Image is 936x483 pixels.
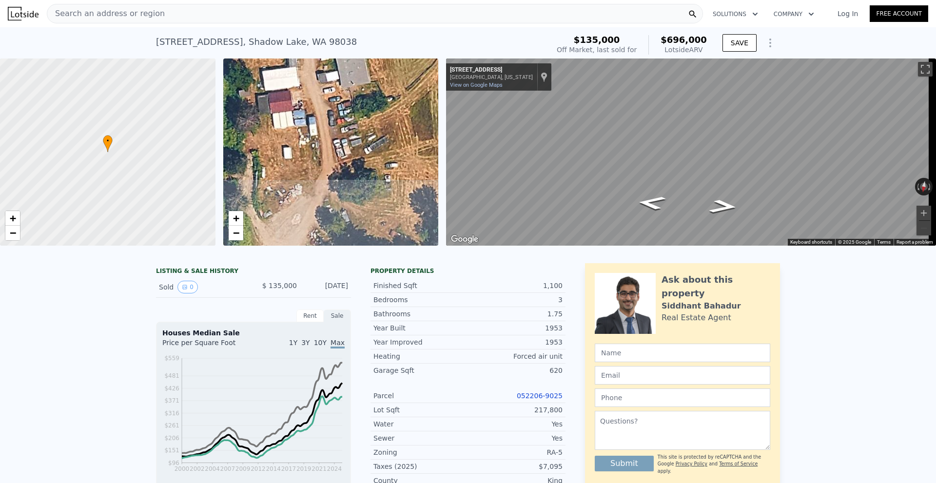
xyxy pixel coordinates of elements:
[164,447,179,454] tspan: $151
[918,62,933,77] button: Toggle fullscreen view
[327,465,342,472] tspan: 2024
[164,410,179,417] tspan: $316
[658,454,770,475] div: This site is protected by reCAPTCHA and the Google and apply.
[915,178,920,195] button: Rotate counterclockwise
[662,273,770,300] div: Ask about this property
[662,300,741,312] div: Siddhant Bahadur
[162,328,345,338] div: Houses Median Sale
[373,351,468,361] div: Heating
[156,35,357,49] div: [STREET_ADDRESS] , Shadow Lake , WA 98038
[468,405,563,415] div: 217,800
[916,221,931,235] button: Zoom out
[448,233,481,246] a: Open this area in Google Maps (opens a new window)
[305,281,348,293] div: [DATE]
[177,281,198,293] button: View historical data
[281,465,296,472] tspan: 2017
[159,281,246,293] div: Sold
[574,35,620,45] span: $135,000
[373,295,468,305] div: Bedrooms
[697,196,750,217] path: Go West, SE 206th St
[10,212,16,224] span: +
[916,206,931,220] button: Zoom in
[595,366,770,385] input: Email
[103,135,113,152] div: •
[595,388,770,407] input: Phone
[5,211,20,226] a: Zoom in
[705,5,766,23] button: Solutions
[233,227,239,239] span: −
[373,391,468,401] div: Parcel
[766,5,822,23] button: Company
[190,465,205,472] tspan: 2002
[468,309,563,319] div: 1.75
[164,385,179,392] tspan: $426
[790,239,832,246] button: Keyboard shortcuts
[8,7,39,20] img: Lotside
[468,295,563,305] div: 3
[661,35,707,45] span: $696,000
[676,461,707,466] a: Privacy Policy
[229,211,243,226] a: Zoom in
[468,337,563,347] div: 1953
[826,9,870,19] a: Log In
[373,405,468,415] div: Lot Sqft
[5,226,20,240] a: Zoom out
[662,312,731,324] div: Real Estate Agent
[10,227,16,239] span: −
[928,178,933,195] button: Rotate clockwise
[162,338,253,353] div: Price per Square Foot
[175,465,190,472] tspan: 2000
[446,58,936,246] div: Map
[289,339,297,347] span: 1Y
[468,419,563,429] div: Yes
[517,392,563,400] a: 052206-9025
[235,465,251,472] tspan: 2009
[373,419,468,429] div: Water
[450,82,503,88] a: View on Google Maps
[370,267,565,275] div: Property details
[373,447,468,457] div: Zoning
[373,462,468,471] div: Taxes (2025)
[233,212,239,224] span: +
[164,422,179,429] tspan: $261
[164,372,179,379] tspan: $481
[373,337,468,347] div: Year Improved
[266,465,281,472] tspan: 2014
[557,45,637,55] div: Off Market, last sold for
[373,366,468,375] div: Garage Sqft
[719,461,758,466] a: Terms of Service
[918,177,929,196] button: Reset the view
[156,267,351,277] div: LISTING & SALE HISTORY
[468,433,563,443] div: Yes
[468,281,563,290] div: 1,100
[331,339,345,348] span: Max
[760,33,780,53] button: Show Options
[373,281,468,290] div: Finished Sqft
[324,309,351,322] div: Sale
[373,309,468,319] div: Bathrooms
[448,233,481,246] img: Google
[870,5,928,22] a: Free Account
[296,309,324,322] div: Rent
[164,397,179,404] tspan: $371
[301,339,310,347] span: 3Y
[722,34,757,52] button: SAVE
[168,460,179,466] tspan: $96
[229,226,243,240] a: Zoom out
[595,456,654,471] button: Submit
[251,465,266,472] tspan: 2012
[625,193,678,213] path: Go East, SE 206th St
[164,355,179,362] tspan: $559
[262,282,297,290] span: $ 135,000
[468,351,563,361] div: Forced air unit
[541,72,547,82] a: Show location on map
[373,433,468,443] div: Sewer
[314,339,327,347] span: 10Y
[877,239,891,245] a: Terms
[446,58,936,246] div: Street View
[661,45,707,55] div: Lotside ARV
[468,366,563,375] div: 620
[205,465,220,472] tspan: 2004
[468,447,563,457] div: RA-5
[897,239,933,245] a: Report a problem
